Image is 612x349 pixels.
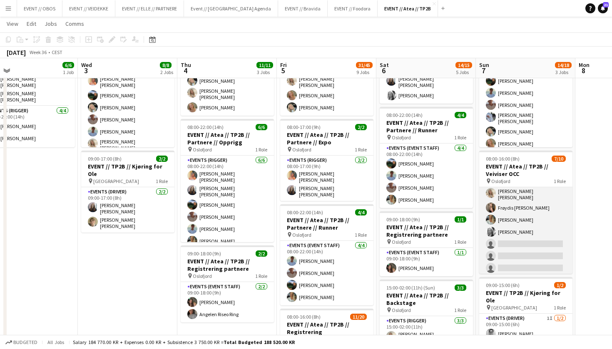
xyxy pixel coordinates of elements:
[256,124,267,130] span: 6/6
[13,339,37,345] span: Budgeted
[454,307,466,313] span: 1 Role
[23,18,40,29] a: Edit
[491,304,537,311] span: [GEOGRAPHIC_DATA]
[292,232,311,238] span: Oslofjord
[81,61,174,154] app-card-role: Events (Rigger)6/608:00-22:00 (14h)[PERSON_NAME] [PERSON_NAME][PERSON_NAME][PERSON_NAME][PERSON_N...
[356,69,372,75] div: 9 Jobs
[328,0,378,17] button: EVENT // Foodora
[378,0,438,17] button: EVENT // Atea // TP2B
[380,107,473,208] app-job-card: 08:00-22:00 (14h)4/4EVENT // Atea // TP2B // Partnere // Runner Oslofjord1 RoleEvents (Event Staf...
[255,146,267,153] span: 1 Role
[287,124,321,130] span: 08:00-17:00 (9h)
[181,245,274,322] app-job-card: 09:00-18:00 (9h)2/2EVENT // Atea // TP2B // Registrering partnere Oslofjord1 RoleEvents (Event St...
[256,62,273,68] span: 11/11
[280,61,287,69] span: Fri
[181,119,274,242] app-job-card: 08:00-22:00 (14h)6/6EVENT // Atea // TP2B // Partnere // Opprigg Oslofjord1 RoleEvents (Rigger)6/...
[93,178,139,184] span: [GEOGRAPHIC_DATA]
[386,216,420,223] span: 09:00-18:00 (9h)
[380,223,473,238] h3: EVENT // Atea // TP2B // Registrering partnere
[81,61,92,69] span: Wed
[46,339,66,345] span: All jobs
[7,48,26,57] div: [DATE]
[479,151,572,274] div: 08:00-16:00 (8h)7/10EVENT // Atea // TP2B // Veiviser OCC Oslofjord1 RoleRoumaissaa Hadui[PERSON_...
[160,69,173,75] div: 2 Jobs
[454,239,466,245] span: 1 Role
[65,20,84,27] span: Comms
[81,187,174,233] app-card-role: Events (Driver)2/209:00-17:00 (8h)[PERSON_NAME] [PERSON_NAME][PERSON_NAME] [PERSON_NAME]
[355,146,367,153] span: 1 Role
[455,112,466,118] span: 4/4
[62,62,74,68] span: 6/6
[287,209,323,215] span: 08:00-22:00 (14h)
[456,69,472,75] div: 5 Jobs
[184,0,278,17] button: Event // [GEOGRAPHIC_DATA] Agenda
[280,241,373,305] app-card-role: Events (Event Staff)4/408:00-22:00 (14h)[PERSON_NAME][PERSON_NAME][PERSON_NAME][PERSON_NAME]
[491,178,510,184] span: Oslofjord
[479,24,572,147] app-job-card: 08:00-16:00 (8h)6/6EVENT // Atea // TP2B // Partnere // Nedrigg Oslofjord1 RoleEvents (Event Staf...
[479,137,572,276] app-card-role: Roumaissaa Hadui[PERSON_NAME][PERSON_NAME][PERSON_NAME] [PERSON_NAME]Frøydis [PERSON_NAME][PERSON...
[280,204,373,305] app-job-card: 08:00-22:00 (14h)4/4EVENT // Atea // TP2B // Partnere // Runner Oslofjord1 RoleEvents (Event Staf...
[81,151,174,233] app-job-card: 09:00-17:00 (8h)2/2EVENT // TP2B // Kjøring for Ole [GEOGRAPHIC_DATA]1 RoleEvents (Driver)2/209:0...
[280,61,373,116] app-card-role: Events (Event Staff)3/308:00-11:00 (3h)[PERSON_NAME] [PERSON_NAME][PERSON_NAME][PERSON_NAME]
[181,131,274,146] h3: EVENT // Atea // TP2B // Partnere // Opprigg
[88,156,122,162] span: 09:00-17:00 (8h)
[378,66,389,75] span: 6
[17,0,62,17] button: EVENT // OBOS
[62,18,87,29] a: Comms
[81,24,174,147] app-job-card: 08:00-22:00 (14h)6/6EVENT // Atea // TP2B // Partnere // Opprigg Oslofjord1 RoleEvents (Rigger)6/...
[179,66,191,75] span: 4
[115,0,184,17] button: EVENT // ELLE // PARTNERE
[279,66,287,75] span: 5
[454,134,466,141] span: 1 Role
[80,66,92,75] span: 3
[380,292,473,307] h3: EVENT // Atea // TP2B // Backstage
[224,339,295,345] span: Total Budgeted 188 520.00 KR
[278,0,328,17] button: EVENT // Bravida
[598,3,608,13] a: 21
[455,62,472,68] span: 14/15
[156,156,168,162] span: 2/2
[552,156,566,162] span: 7/10
[160,62,172,68] span: 8/8
[554,178,566,184] span: 1 Role
[554,304,566,311] span: 1 Role
[292,146,311,153] span: Oslofjord
[81,163,174,178] h3: EVENT // TP2B // Kjøring for Ole
[181,156,274,249] app-card-role: Events (Rigger)6/608:00-22:00 (14h)[PERSON_NAME] [PERSON_NAME][PERSON_NAME] [PERSON_NAME][PERSON_...
[181,257,274,272] h3: EVENT // Atea // TP2B // Registrering partnere
[555,62,572,68] span: 14/18
[280,131,373,146] h3: EVENT // Atea // TP2B // Partnere // Expo
[392,307,411,313] span: Oslofjord
[380,119,473,134] h3: EVENT // Atea // TP2B // Partnere // Runner
[62,0,115,17] button: EVENT // VEIDEKKE
[380,211,473,276] app-job-card: 09:00-18:00 (9h)1/1EVENT // Atea // TP2B // Registrering partnere Oslofjord1 RoleEvents (Event St...
[27,49,48,55] span: Week 36
[193,146,212,153] span: Oslofjord
[392,239,411,245] span: Oslofjord
[280,119,373,201] app-job-card: 08:00-17:00 (9h)2/2EVENT // Atea // TP2B // Partnere // Expo Oslofjord1 RoleEvents (Rigger)2/208:...
[355,232,367,238] span: 1 Role
[579,61,590,69] span: Mon
[479,289,572,304] h3: EVENT // TP2B // Kjøring for Ole
[3,18,22,29] a: View
[257,69,273,75] div: 3 Jobs
[181,61,191,69] span: Thu
[386,285,435,291] span: 15:00-02:00 (11h) (Sun)
[455,285,466,291] span: 3/3
[187,250,221,257] span: 09:00-18:00 (9h)
[27,20,36,27] span: Edit
[280,156,373,201] app-card-role: Events (Rigger)2/208:00-17:00 (9h)[PERSON_NAME] [PERSON_NAME][PERSON_NAME] [PERSON_NAME]
[355,124,367,130] span: 2/2
[256,250,267,257] span: 2/2
[287,314,321,320] span: 08:00-16:00 (8h)
[478,66,489,75] span: 7
[7,20,18,27] span: View
[280,321,373,336] h3: EVENT // Atea // TP2B // Registrering
[52,49,62,55] div: CEST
